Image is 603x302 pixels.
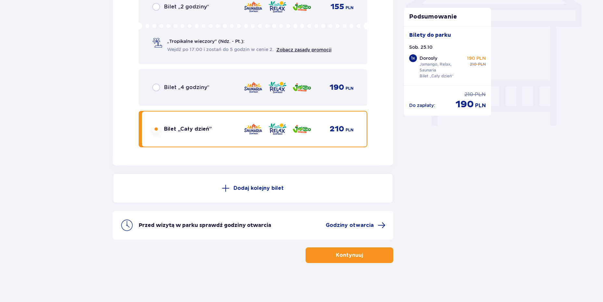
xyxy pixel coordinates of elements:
[164,3,209,10] span: Bilet „2 godziny”
[409,44,433,50] p: Sob. 25.10
[336,252,363,259] p: Kontynuuj
[475,91,486,98] span: PLN
[139,222,271,229] p: Przed wizytą w parku sprawdź godziny otwarcia
[268,81,287,94] img: Relax
[478,61,486,67] span: PLN
[167,38,245,45] span: „Tropikalne wieczory" (Ndz. - Pt.):
[409,54,417,62] div: 1 x
[326,221,385,229] a: Godziny otwarcia
[164,125,212,133] span: Bilet „Cały dzień”
[268,122,287,136] img: Relax
[470,61,477,67] span: 210
[330,124,344,134] span: 210
[164,84,209,91] span: Bilet „4 godziny”
[330,83,344,92] span: 190
[420,61,464,73] p: Jamango, Relax, Saunaria
[464,91,473,98] span: 210
[409,32,451,39] p: Bilety do parku
[167,46,274,53] span: Wejdź po 17:00 i zostań do 5 godzin w cenie 2.
[456,98,474,111] span: 190
[345,85,354,91] span: PLN
[420,73,454,79] p: Bilet „Cały dzień”
[475,102,486,109] span: PLN
[420,55,437,61] p: Dorosły
[244,81,263,94] img: Saunaria
[467,55,486,61] p: 190 PLN
[331,2,344,12] span: 155
[345,127,354,133] span: PLN
[113,173,394,203] button: Dodaj kolejny bilet
[276,47,332,52] a: Zobacz zasady promocji
[409,102,435,109] p: Do zapłaty :
[292,81,311,94] img: Jamango
[326,222,374,229] span: Godziny otwarcia
[233,185,284,192] p: Dodaj kolejny bilet
[404,13,491,21] p: Podsumowanie
[292,122,311,136] img: Jamango
[345,5,354,11] span: PLN
[244,122,263,136] img: Saunaria
[306,247,393,263] button: Kontynuuj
